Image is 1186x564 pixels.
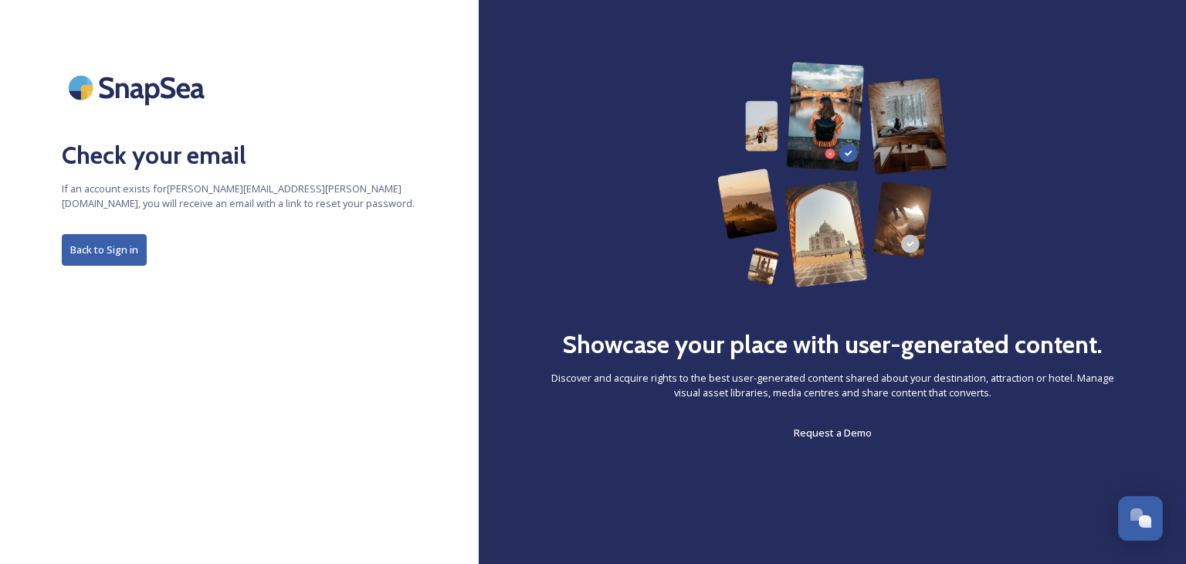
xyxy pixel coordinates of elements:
[794,426,872,440] span: Request a Demo
[1118,496,1163,541] button: Open Chat
[794,423,872,442] a: Request a Demo
[62,137,417,174] h2: Check your email
[62,234,147,266] button: Back to Sign in
[62,182,417,211] span: If an account exists for [PERSON_NAME][EMAIL_ADDRESS][PERSON_NAME][DOMAIN_NAME] , you will receiv...
[62,62,216,114] img: SnapSea Logo
[540,371,1124,400] span: Discover and acquire rights to the best user-generated content shared about your destination, att...
[62,234,417,266] a: Back to Sign in
[562,326,1103,363] h2: Showcase your place with user-generated content.
[717,62,947,287] img: 63b42ca75bacad526042e722_Group%20154-p-800.png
